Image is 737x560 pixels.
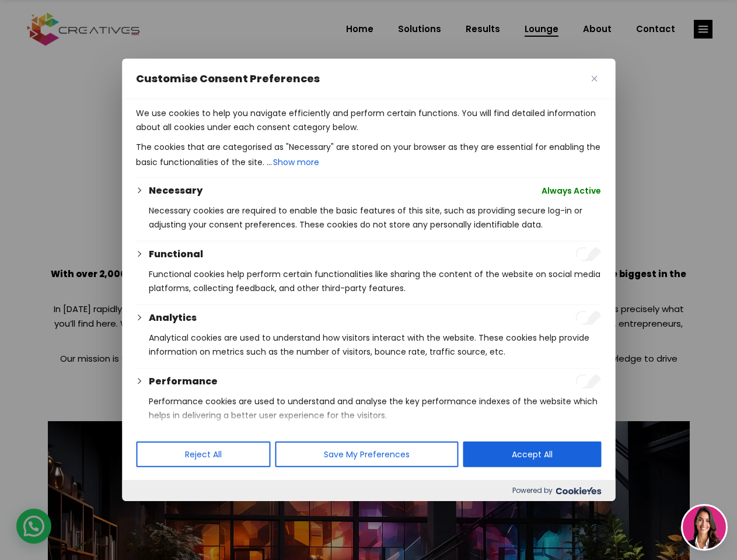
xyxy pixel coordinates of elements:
button: Functional [149,247,203,261]
div: Powered by [122,480,615,501]
p: Analytical cookies are used to understand how visitors interact with the website. These cookies h... [149,331,601,359]
button: Show more [272,154,320,170]
input: Enable Performance [575,374,601,388]
p: Functional cookies help perform certain functionalities like sharing the content of the website o... [149,267,601,295]
button: Close [587,72,601,86]
button: Analytics [149,311,197,325]
input: Enable Analytics [575,311,601,325]
p: The cookies that are categorised as "Necessary" are stored on your browser as they are essential ... [136,140,601,170]
p: We use cookies to help you navigate efficiently and perform certain functions. You will find deta... [136,106,601,134]
button: Accept All [463,442,601,467]
img: Close [591,76,597,82]
p: Performance cookies are used to understand and analyse the key performance indexes of the website... [149,394,601,422]
button: Performance [149,374,218,388]
span: Customise Consent Preferences [136,72,320,86]
input: Enable Functional [575,247,601,261]
span: Always Active [542,184,601,198]
div: Customise Consent Preferences [122,59,615,501]
img: Cookieyes logo [556,487,601,495]
p: Necessary cookies are required to enable the basic features of this site, such as providing secur... [149,204,601,232]
button: Save My Preferences [275,442,458,467]
img: agent [683,506,726,549]
button: Reject All [136,442,270,467]
button: Necessary [149,184,202,198]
